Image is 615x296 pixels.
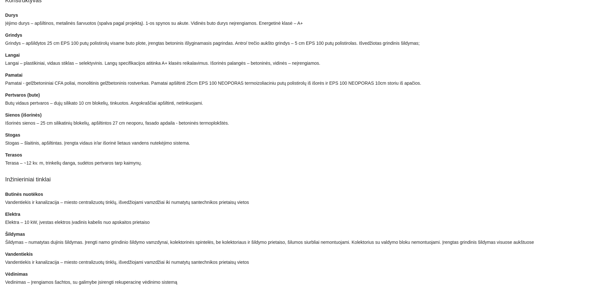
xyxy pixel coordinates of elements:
[5,32,610,39] div: Grindys
[5,160,610,167] div: Terasa – ~12 kv. m, trinkelių danga, sudėtos pertvaros tarp kaimynų.
[5,259,610,266] div: Vandentiekis ir kanalizacija – miesto centralizuotų tinklų, išvedžiojami vamzdžiai iki numatytų s...
[5,72,610,79] div: Pamatai
[5,251,610,258] div: Vandentiekis
[5,20,610,27] div: Įėjimo durys – apšiltinos, metalinės šarvuotos (spalva pagal projektą). 1-os spynos su akute. Vid...
[5,239,610,246] div: Šildymas – numatytas dujinis šildymas. Įrengti namo grindinio šildymo vamzdynai, kolektorinės spi...
[5,191,610,198] div: Butinės nuotėkos
[5,80,610,87] div: Pamatai - gelžbetoniniai CFA poliai, monolitinis gelžbetoninis rostverkas. Pamatai apšiltinti 25c...
[5,52,610,59] div: Langai
[5,211,610,218] div: Elektra
[5,112,610,119] div: Sienos (išorinės)
[5,219,610,226] div: Elektra – 10 kW, įvestas elektros įvadinis kabelis nuo apskaitos prietaiso
[5,92,610,99] div: Pertvaros (bute)
[5,140,610,147] div: Stogas – šlaitinis, apšiltintas. Įrengta vidaus ir/ar išorinė lietaus vandens nutekėjimo sistema.
[5,120,610,127] div: Išorinės sienos – 25 cm silikatinių blokelių, apšiltintos 27 cm neoporu, fasado apdaila - betonin...
[5,279,610,286] div: Vedinimas – Įrengiamos šachtos, su galimybe įsirengti rekuperacinę vėdinimo sistemą
[5,231,610,238] div: Šildymas
[5,12,610,19] div: Durys
[5,152,610,158] div: Terasos
[5,100,610,107] div: Butų vidaus pertvaros – dujų silikato 10 cm blokelių, tinkuotos. Angokraščiai apšiltinti, netinku...
[5,40,610,47] div: Grindys – apšildytos 25 cm EPS 100 putų polistirolų visame buto plote, įrengtas betoninis išlygin...
[5,271,610,278] div: Vėdinimas
[5,199,610,206] div: Vandentiekis ir kanalizacija – miesto centralizuotų tinklų, išvedžiojami vamzdžiai iki numatytų s...
[5,172,610,187] h2: Inžinieriniai tinklai
[5,132,610,138] div: Stogas
[5,60,610,67] div: Langai – plastikiniai, vidaus stiklas – selektyvinis. Langų specifikacijos atitinka A+ klasės rei...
